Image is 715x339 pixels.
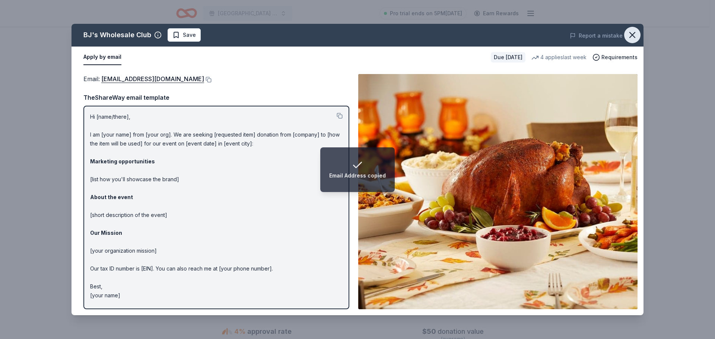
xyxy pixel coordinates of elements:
[83,49,121,65] button: Apply by email
[601,53,638,62] span: Requirements
[570,31,623,40] button: Report a mistake
[358,74,638,309] img: Image for BJ's Wholesale Club
[90,230,122,236] strong: Our Mission
[329,171,386,180] div: Email Address copied
[83,75,204,83] span: Email :
[83,29,151,41] div: BJ's Wholesale Club
[183,31,196,39] span: Save
[90,158,155,164] strong: Marketing opportunities
[491,52,525,63] div: Due [DATE]
[592,53,638,62] button: Requirements
[90,112,343,300] p: Hi [name/there], I am [your name] from [your org]. We are seeking [requested item] donation from ...
[168,28,201,42] button: Save
[531,53,587,62] div: 4 applies last week
[101,74,204,84] a: [EMAIL_ADDRESS][DOMAIN_NAME]
[90,194,133,200] strong: About the event
[83,93,349,102] div: TheShareWay email template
